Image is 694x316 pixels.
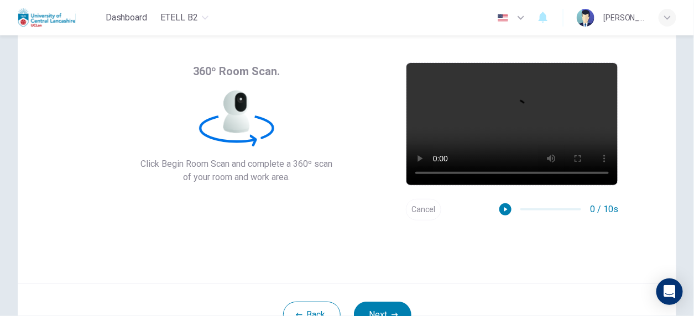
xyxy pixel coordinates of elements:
[603,11,645,24] div: [PERSON_NAME]
[101,8,152,28] button: Dashboard
[18,7,76,29] img: Uclan logo
[140,157,332,171] span: Click Begin Room Scan and complete a 360º scan
[18,7,101,29] a: Uclan logo
[656,278,683,305] div: Open Intercom Messenger
[140,171,332,184] span: of your room and work area.
[496,14,510,22] img: en
[590,203,618,216] span: 0 / 10s
[577,9,594,27] img: Profile picture
[156,8,213,28] button: eTELL B2
[161,11,199,24] span: eTELL B2
[106,11,148,24] span: Dashboard
[193,62,280,80] span: 360º Room Scan.
[406,199,441,220] button: Cancel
